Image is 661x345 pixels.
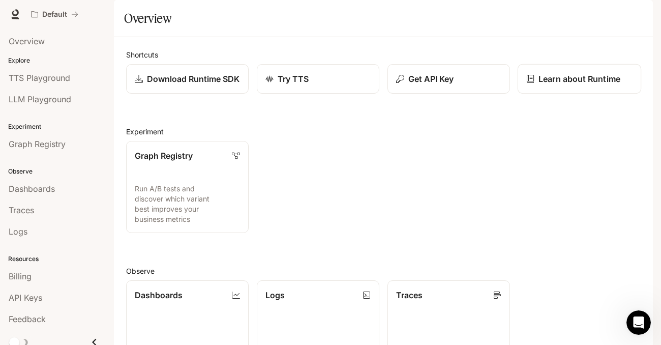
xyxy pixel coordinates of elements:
h2: Experiment [126,126,641,137]
p: Try TTS [278,73,309,85]
p: Default [42,10,67,19]
p: Run A/B tests and discover which variant best improves your business metrics [135,184,240,224]
a: Learn about Runtime [518,64,641,94]
a: Try TTS [257,64,379,94]
p: Traces [396,289,423,301]
a: Graph RegistryRun A/B tests and discover which variant best improves your business metrics [126,141,249,233]
p: Download Runtime SDK [147,73,239,85]
h1: Overview [124,8,171,28]
p: Graph Registry [135,150,193,162]
p: Dashboards [135,289,183,301]
iframe: Intercom live chat [626,310,651,335]
p: Logs [265,289,285,301]
button: Get API Key [387,64,510,94]
h2: Shortcuts [126,49,641,60]
a: Download Runtime SDK [126,64,249,94]
p: Get API Key [408,73,454,85]
h2: Observe [126,266,641,276]
button: All workspaces [26,4,83,24]
p: Learn about Runtime [538,73,620,85]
